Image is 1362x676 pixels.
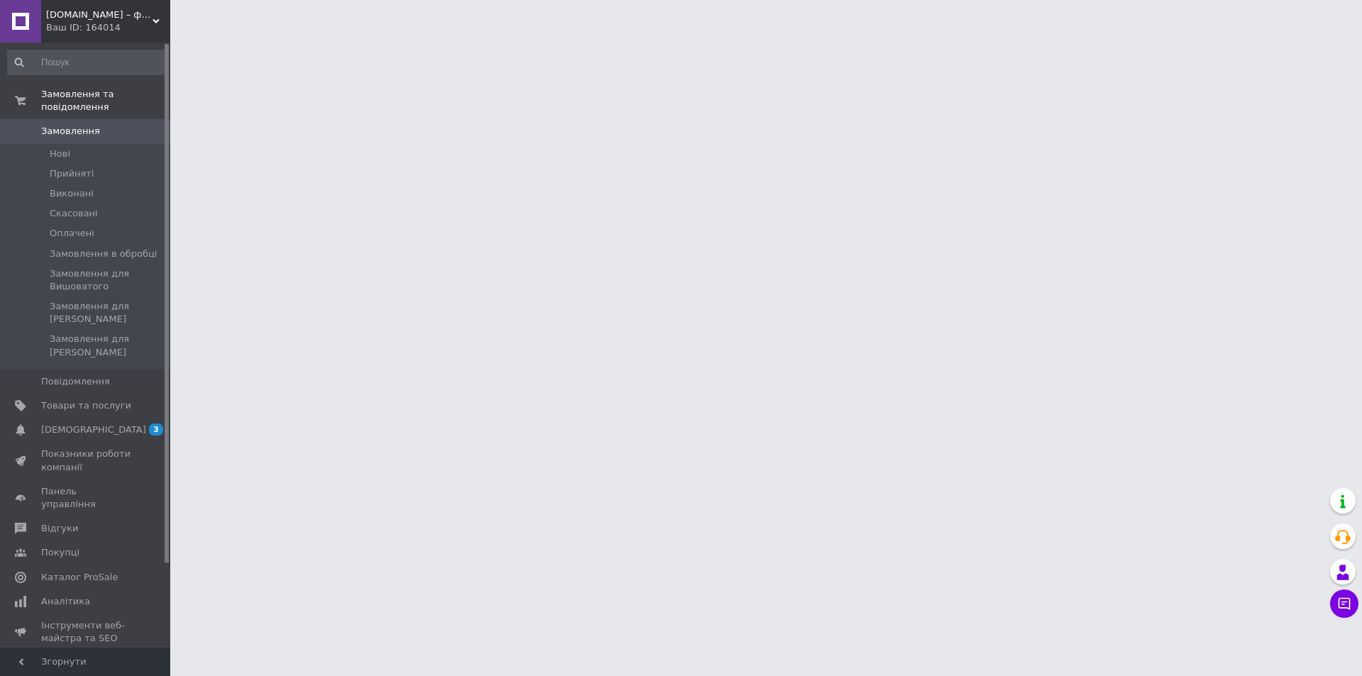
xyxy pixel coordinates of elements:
[41,595,90,608] span: Аналітика
[46,21,170,34] div: Ваш ID: 164014
[50,207,98,220] span: Скасовані
[50,187,94,200] span: Виконані
[50,227,94,240] span: Оплачені
[41,423,146,436] span: [DEMOGRAPHIC_DATA]
[41,546,79,559] span: Покупці
[46,9,153,21] span: Autosklad.ua – фарби, автоемалі, герметики, лаки, набори інструментів, компресори
[7,50,167,75] input: Пошук
[50,248,157,260] span: Замовлення в обробці
[41,88,170,113] span: Замовлення та повідомлення
[41,522,78,535] span: Відгуки
[50,148,70,160] span: Нові
[50,267,166,293] span: Замовлення для Вишоватого
[41,375,110,388] span: Повідомлення
[41,485,131,511] span: Панель управління
[50,167,94,180] span: Прийняті
[41,448,131,473] span: Показники роботи компанії
[149,423,163,436] span: 3
[50,300,166,326] span: Замовлення для [PERSON_NAME]
[41,619,131,645] span: Інструменти веб-майстра та SEO
[41,399,131,412] span: Товари та послуги
[41,571,118,584] span: Каталог ProSale
[50,333,166,358] span: Замовлення для [PERSON_NAME]
[41,125,100,138] span: Замовлення
[1330,589,1358,618] button: Чат з покупцем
